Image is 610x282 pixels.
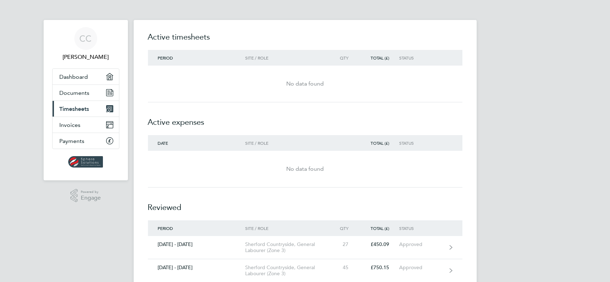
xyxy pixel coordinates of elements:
div: £750.15 [358,265,399,271]
div: Site / Role [245,140,327,145]
span: Documents [60,89,90,96]
a: CC[PERSON_NAME] [52,27,119,61]
div: No data found [148,80,462,88]
div: Sherford Countryside, General Labourer (Zone 3) [245,241,327,253]
div: Site / Role [245,226,327,231]
a: [DATE] - [DATE]Sherford Countryside, General Labourer (Zone 3)27£450.09Approved [148,236,462,259]
div: Qty [327,226,358,231]
span: Powered by [81,189,101,195]
div: [DATE] - [DATE] [148,265,246,271]
span: Payments [60,138,85,144]
div: Total (£) [358,55,399,60]
a: Payments [53,133,119,149]
div: £450.09 [358,241,399,247]
h2: Active expenses [148,102,462,135]
span: Invoices [60,122,81,128]
nav: Main navigation [44,20,128,180]
a: Timesheets [53,101,119,117]
a: Go to home page [52,156,119,168]
h2: Active timesheets [148,31,462,50]
div: 27 [327,241,358,247]
div: 45 [327,265,358,271]
div: Status [399,55,443,60]
div: Status [399,226,443,231]
div: Site / Role [245,55,327,60]
div: Status [399,140,443,145]
a: Documents [53,85,119,101]
div: Sherford Countryside, General Labourer (Zone 3) [245,265,327,277]
a: Powered byEngage [70,189,101,202]
span: Period [158,225,173,231]
div: Total (£) [358,140,399,145]
span: Timesheets [60,106,89,112]
span: Engage [81,195,101,201]
div: Qty [327,55,358,60]
div: Approved [399,241,443,247]
img: spheresolutions-logo-retina.png [68,156,103,168]
span: Colin Crocker [52,53,119,61]
span: Dashboard [60,73,88,80]
div: [DATE] - [DATE] [148,241,246,247]
div: Date [148,140,246,145]
span: CC [80,34,92,43]
div: No data found [148,165,462,173]
span: Period [158,55,173,61]
h2: Reviewed [148,188,462,220]
div: Total (£) [358,226,399,231]
a: Dashboard [53,69,119,84]
div: Approved [399,265,443,271]
a: Invoices [53,117,119,133]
